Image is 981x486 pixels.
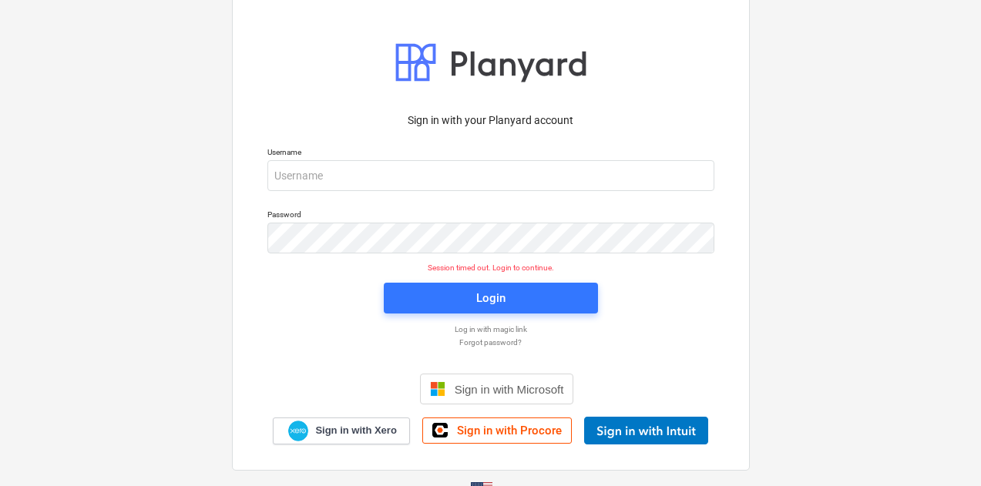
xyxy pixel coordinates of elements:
[315,424,396,437] span: Sign in with Xero
[430,381,445,397] img: Microsoft logo
[267,209,714,223] p: Password
[455,383,564,396] span: Sign in with Microsoft
[273,417,410,444] a: Sign in with Xero
[267,160,714,191] input: Username
[267,112,714,129] p: Sign in with your Planyard account
[260,337,722,347] a: Forgot password?
[384,283,598,313] button: Login
[267,147,714,160] p: Username
[476,288,506,308] div: Login
[258,263,724,273] p: Session timed out. Login to continue.
[260,324,722,334] a: Log in with magic link
[288,421,308,441] img: Xero logo
[457,424,562,437] span: Sign in with Procore
[422,417,572,444] a: Sign in with Procore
